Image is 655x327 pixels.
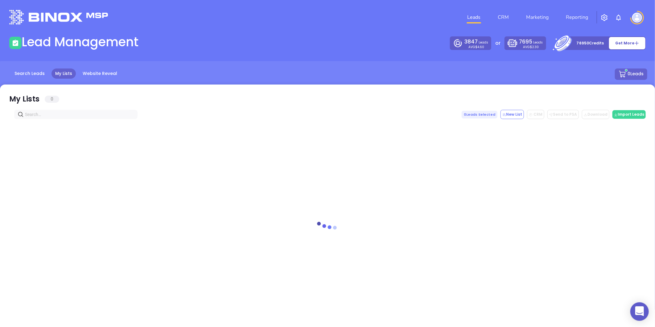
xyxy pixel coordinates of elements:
button: Download [582,110,609,119]
p: Leads [519,38,543,46]
button: New List [501,110,524,119]
button: 0Leads [615,68,647,80]
button: Import Leads [612,110,646,119]
p: AVG [523,46,539,48]
p: AVG [468,46,484,48]
span: 0 Leads Selected [462,111,497,118]
p: or [495,39,501,47]
p: 76950 Credits [577,40,604,46]
a: Website Reveal [79,68,121,79]
button: CRM [527,110,544,119]
span: 3847 [464,38,478,45]
a: Reporting [563,11,591,23]
img: logo [9,10,108,24]
button: Get More [609,37,646,50]
span: $2.30 [530,45,539,49]
a: My Lists [51,68,76,79]
img: iconSetting [601,14,608,21]
span: 0 [45,96,59,103]
span: $4.60 [475,45,484,49]
a: Leads [465,11,483,23]
a: Marketing [524,11,551,23]
button: Send to PSA [547,110,579,119]
div: My Lists [9,93,59,105]
p: Leads [464,38,488,46]
h1: Lead Management [22,35,138,49]
img: user [632,13,642,23]
a: CRM [495,11,511,23]
input: Search… [25,111,129,118]
span: 7695 [519,38,532,45]
img: iconNotification [615,14,622,21]
a: Search Leads [11,68,48,79]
